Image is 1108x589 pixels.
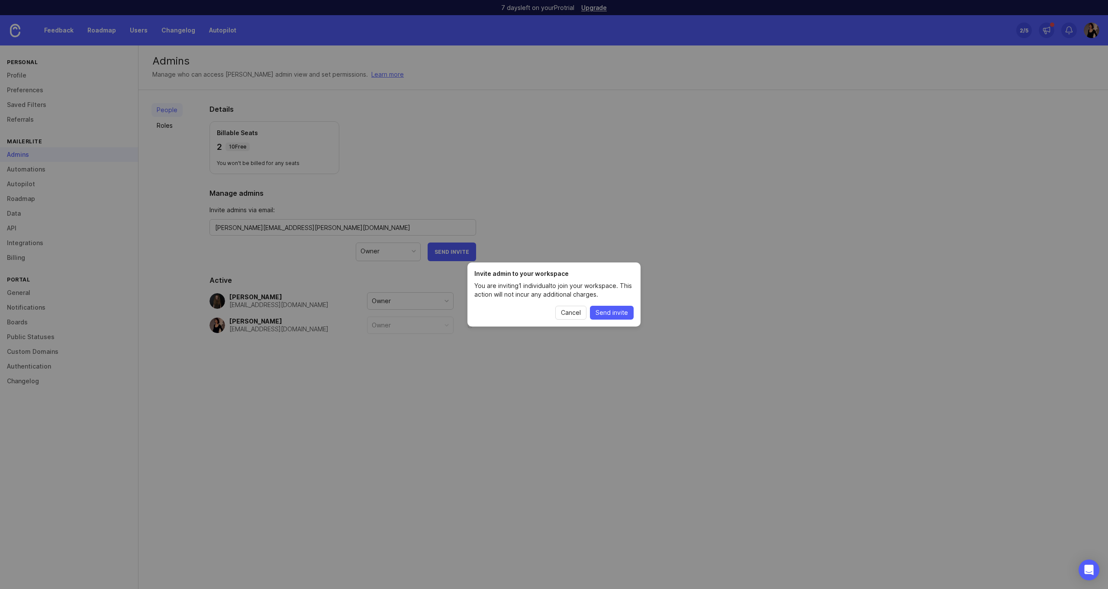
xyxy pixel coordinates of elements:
span: Cancel [561,308,581,317]
div: Open Intercom Messenger [1079,560,1099,580]
button: Cancel [555,306,586,320]
span: Send invite [596,308,628,317]
button: Send invite [590,306,634,320]
h1: Invite admin to your workspace [474,269,634,278]
p: You are inviting 1 individual to join your workspace. This action will not incur any additional c... [474,282,634,299]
